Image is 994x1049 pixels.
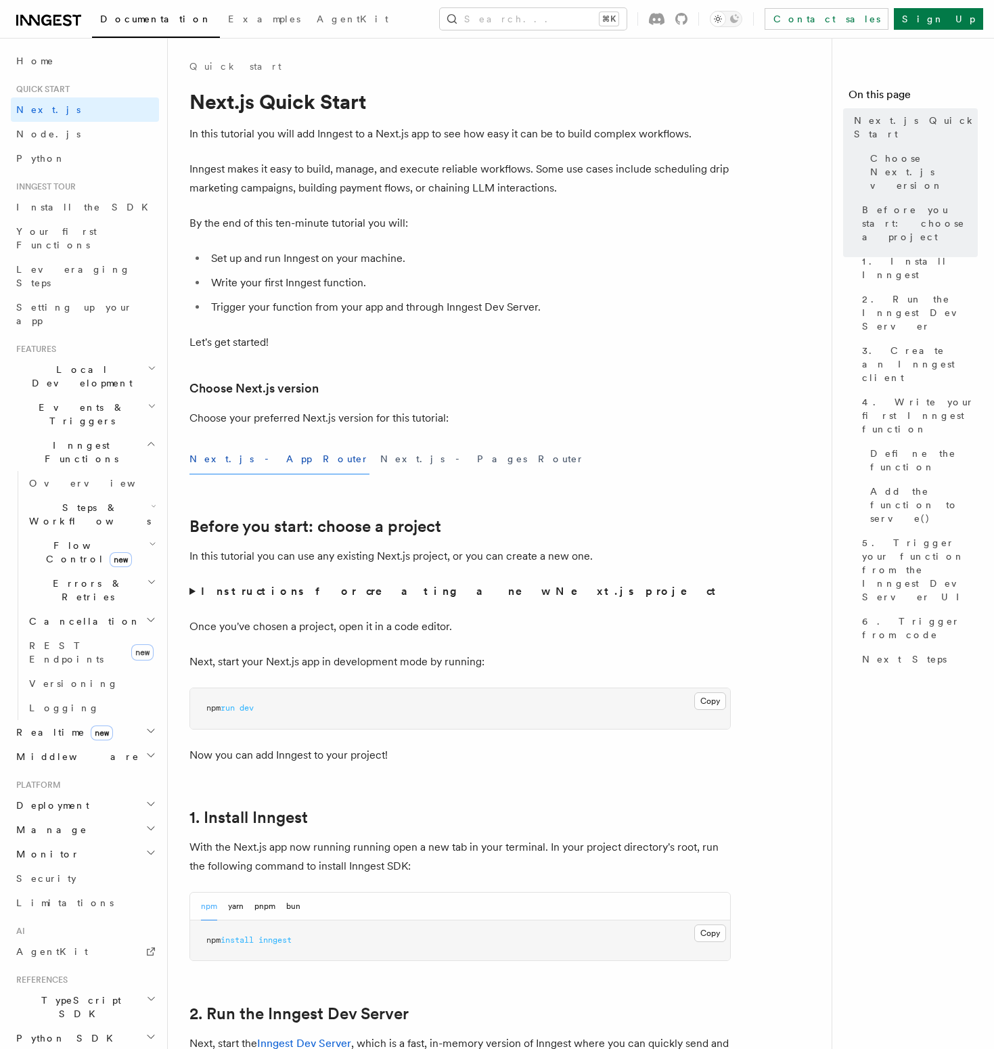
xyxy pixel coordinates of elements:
a: Next Steps [857,647,978,671]
span: Quick start [11,84,70,95]
li: Set up and run Inngest on your machine. [207,249,731,268]
p: Let's get started! [189,333,731,352]
a: Documentation [92,4,220,38]
span: Install the SDK [16,202,156,213]
a: 3. Create an Inngest client [857,338,978,390]
a: Security [11,866,159,891]
a: 2. Run the Inngest Dev Server [189,1004,409,1023]
a: Choose Next.js version [865,146,978,198]
span: Python SDK [11,1031,121,1045]
a: Examples [220,4,309,37]
li: Trigger your function from your app and through Inngest Dev Server. [207,298,731,317]
span: Local Development [11,363,148,390]
span: Setting up your app [16,302,133,326]
button: Manage [11,818,159,842]
button: Realtimenew [11,720,159,744]
button: Middleware [11,744,159,769]
summary: Instructions for creating a new Next.js project [189,582,731,601]
span: Next.js [16,104,81,115]
a: 1. Install Inngest [189,808,308,827]
a: Before you start: choose a project [857,198,978,249]
span: install [221,935,254,945]
span: AI [11,926,25,937]
span: npm [206,935,221,945]
strong: Instructions for creating a new Next.js project [201,585,721,598]
span: Middleware [11,750,139,763]
a: Overview [24,471,159,495]
a: Install the SDK [11,195,159,219]
p: Now you can add Inngest to your project! [189,746,731,765]
span: inngest [258,935,292,945]
button: Events & Triggers [11,395,159,433]
span: Choose Next.js version [870,152,978,192]
span: TypeScript SDK [11,994,146,1021]
span: Flow Control [24,539,149,566]
span: Inngest tour [11,181,76,192]
span: Logging [29,702,99,713]
span: 5. Trigger your function from the Inngest Dev Server UI [862,536,978,604]
a: Before you start: choose a project [189,517,441,536]
a: Add the function to serve() [865,479,978,531]
span: 4. Write your first Inngest function [862,395,978,436]
span: Steps & Workflows [24,501,151,528]
h1: Next.js Quick Start [189,89,731,114]
a: Python [11,146,159,171]
span: new [110,552,132,567]
a: Next.js [11,97,159,122]
a: AgentKit [309,4,397,37]
span: Next Steps [862,652,947,666]
span: Node.js [16,129,81,139]
a: AgentKit [11,939,159,964]
kbd: ⌘K [600,12,618,26]
a: Choose Next.js version [189,379,319,398]
span: run [221,703,235,713]
span: 2. Run the Inngest Dev Server [862,292,978,333]
a: Your first Functions [11,219,159,257]
li: Write your first Inngest function. [207,273,731,292]
a: Contact sales [765,8,888,30]
a: 5. Trigger your function from the Inngest Dev Server UI [857,531,978,609]
button: Next.js - App Router [189,444,369,474]
a: Limitations [11,891,159,915]
button: TypeScript SDK [11,988,159,1026]
p: In this tutorial you can use any existing Next.js project, or you can create a new one. [189,547,731,566]
span: Platform [11,780,61,790]
button: Cancellation [24,609,159,633]
button: Next.js - Pages Router [380,444,585,474]
button: Inngest Functions [11,433,159,471]
div: Inngest Functions [11,471,159,720]
span: References [11,975,68,985]
button: npm [201,893,217,920]
span: Your first Functions [16,226,97,250]
span: npm [206,703,221,713]
span: Security [16,873,76,884]
a: Setting up your app [11,295,159,333]
span: Before you start: choose a project [862,203,978,244]
button: Search...⌘K [440,8,627,30]
span: Manage [11,823,87,836]
button: Toggle dark mode [710,11,742,27]
span: Realtime [11,726,113,739]
a: 6. Trigger from code [857,609,978,647]
a: REST Endpointsnew [24,633,159,671]
button: Local Development [11,357,159,395]
a: Home [11,49,159,73]
span: Python [16,153,66,164]
span: Versioning [29,678,118,689]
span: Events & Triggers [11,401,148,428]
p: By the end of this ten-minute tutorial you will: [189,214,731,233]
a: Versioning [24,671,159,696]
span: Leveraging Steps [16,264,131,288]
p: Once you've chosen a project, open it in a code editor. [189,617,731,636]
p: Inngest makes it easy to build, manage, and execute reliable workflows. Some use cases include sc... [189,160,731,198]
button: Flow Controlnew [24,533,159,571]
h4: On this page [849,87,978,108]
span: Features [11,344,56,355]
span: Monitor [11,847,80,861]
a: Leveraging Steps [11,257,159,295]
p: Next, start your Next.js app in development mode by running: [189,652,731,671]
a: Next.js Quick Start [849,108,978,146]
span: AgentKit [317,14,388,24]
span: Cancellation [24,615,141,628]
span: new [91,726,113,740]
